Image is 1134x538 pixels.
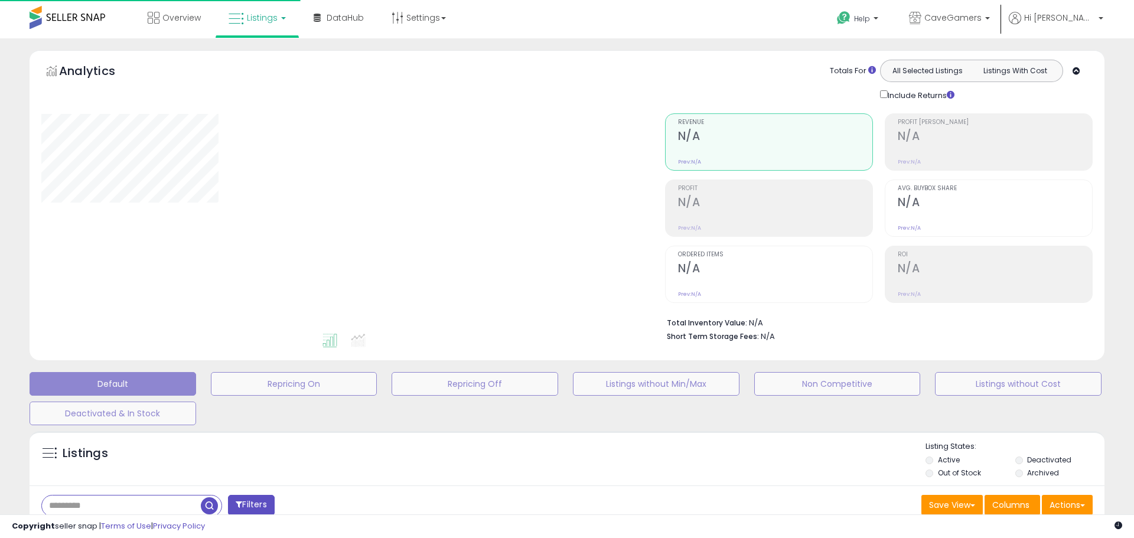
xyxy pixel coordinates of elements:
span: Profit [PERSON_NAME] [898,119,1092,126]
a: Hi [PERSON_NAME] [1009,12,1103,38]
h5: Analytics [59,63,138,82]
span: Listings [247,12,278,24]
span: CaveGamers [924,12,982,24]
button: Listings without Cost [935,372,1102,396]
button: Default [30,372,196,396]
button: Non Competitive [754,372,921,396]
span: Help [854,14,870,24]
small: Prev: N/A [678,224,701,231]
b: Short Term Storage Fees: [667,331,759,341]
h2: N/A [898,129,1092,145]
small: Prev: N/A [898,224,921,231]
small: Prev: N/A [678,291,701,298]
span: Avg. Buybox Share [898,185,1092,192]
button: Repricing On [211,372,377,396]
button: Repricing Off [392,372,558,396]
small: Prev: N/A [898,158,921,165]
small: Prev: N/A [678,158,701,165]
div: Totals For [830,66,876,77]
button: Listings With Cost [971,63,1059,79]
div: Include Returns [871,88,969,102]
strong: Copyright [12,520,55,532]
h2: N/A [898,195,1092,211]
li: N/A [667,315,1084,329]
span: N/A [761,331,775,342]
h2: N/A [898,262,1092,278]
button: Deactivated & In Stock [30,402,196,425]
h2: N/A [678,129,872,145]
h2: N/A [678,262,872,278]
span: ROI [898,252,1092,258]
span: Profit [678,185,872,192]
span: DataHub [327,12,364,24]
a: Help [827,2,890,38]
div: seller snap | | [12,521,205,532]
span: Hi [PERSON_NAME] [1024,12,1095,24]
i: Get Help [836,11,851,25]
span: Overview [162,12,201,24]
small: Prev: N/A [898,291,921,298]
span: Revenue [678,119,872,126]
b: Total Inventory Value: [667,318,747,328]
h2: N/A [678,195,872,211]
button: All Selected Listings [884,63,972,79]
span: Ordered Items [678,252,872,258]
button: Listings without Min/Max [573,372,739,396]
